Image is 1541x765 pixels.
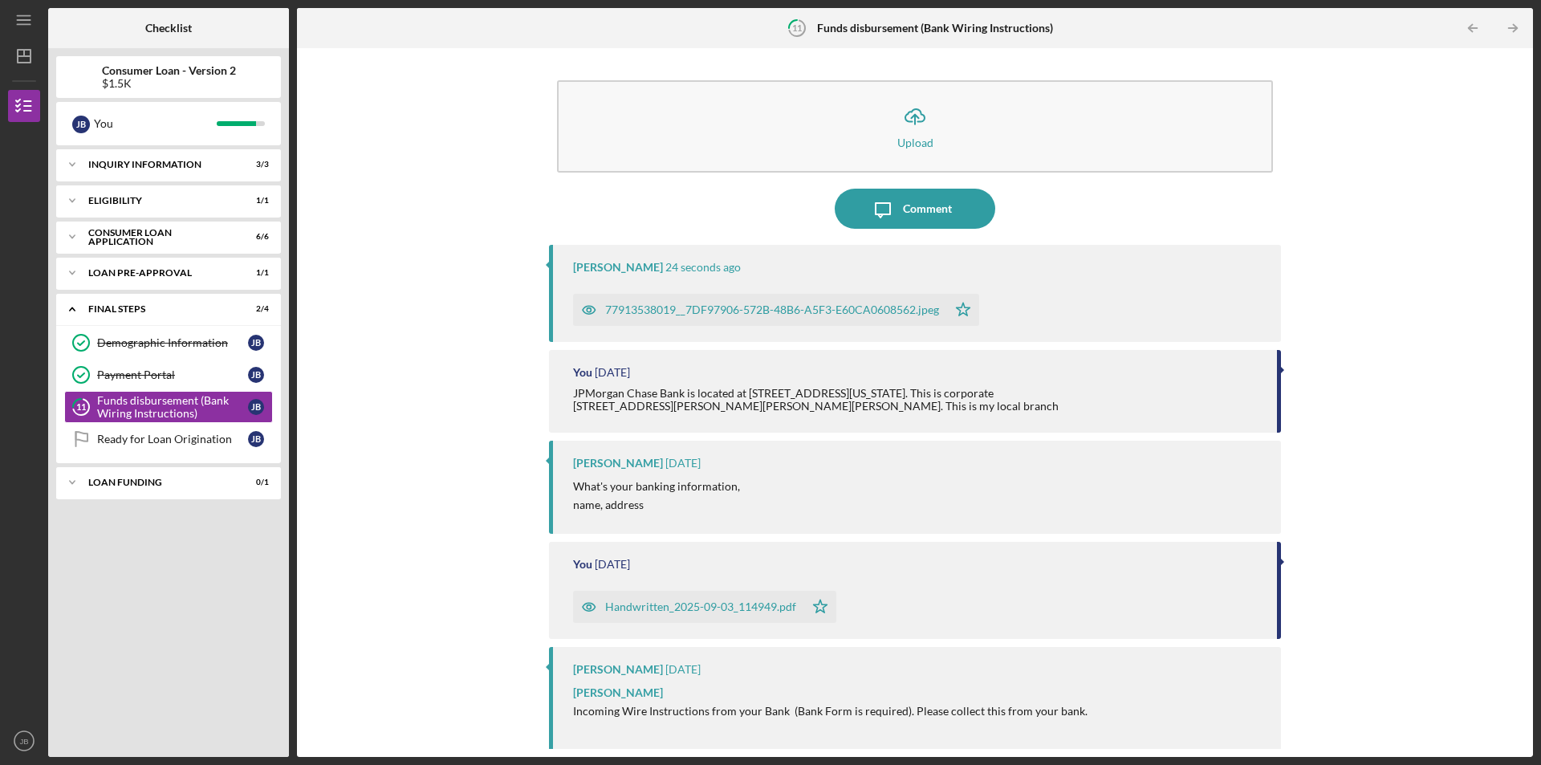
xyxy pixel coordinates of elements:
[248,399,264,415] div: J B
[102,77,236,90] div: $1.5K
[64,327,273,359] a: Demographic InformationJB
[97,336,248,349] div: Demographic Information
[573,366,592,379] div: You
[88,228,229,246] div: Consumer Loan Application
[573,387,1059,413] div: JPMorgan Chase Bank is located at [STREET_ADDRESS][US_STATE]. This is corporate [STREET_ADDRESS][...
[573,686,663,699] span: [PERSON_NAME]
[248,367,264,383] div: J B
[102,64,236,77] b: Consumer Loan - Version 2
[665,261,741,274] time: 2025-09-09 18:31
[903,189,952,229] div: Comment
[64,423,273,455] a: Ready for Loan OriginationJB
[76,402,86,413] tspan: 11
[665,457,701,470] time: 2025-09-04 18:48
[72,116,90,133] div: J B
[897,136,933,149] div: Upload
[240,160,269,169] div: 3 / 3
[573,496,740,514] p: name, address
[573,478,740,495] p: What's your banking information,
[88,304,229,314] div: FINAL STEPS
[88,160,229,169] div: Inquiry Information
[835,189,995,229] button: Comment
[573,457,663,470] div: [PERSON_NAME]
[573,704,1088,718] span: Incoming Wire Instructions from your Bank (Bank Form is required). Please collect this from your ...
[573,294,979,326] button: 77913538019__7DF97906-572B-48B6-A5F3-E60CA0608562.jpeg
[248,431,264,447] div: J B
[88,268,229,278] div: Loan Pre-Approval
[240,478,269,487] div: 0 / 1
[557,80,1273,173] button: Upload
[240,196,269,205] div: 1 / 1
[573,558,592,571] div: You
[240,232,269,242] div: 6 / 6
[248,335,264,351] div: J B
[88,478,229,487] div: Loan Funding
[791,22,801,33] tspan: 11
[605,303,939,316] div: 77913538019__7DF97906-572B-48B6-A5F3-E60CA0608562.jpeg
[64,391,273,423] a: 11Funds disbursement (Bank Wiring Instructions)JB
[64,359,273,391] a: Payment PortalJB
[88,196,229,205] div: Eligibility
[97,433,248,446] div: Ready for Loan Origination
[19,737,28,746] text: JB
[595,558,630,571] time: 2025-09-03 16:50
[605,600,796,613] div: Handwritten_2025-09-03_114949.pdf
[665,663,701,676] time: 2025-09-03 14:04
[97,394,248,420] div: Funds disbursement (Bank Wiring Instructions)
[240,268,269,278] div: 1 / 1
[97,368,248,381] div: Payment Portal
[573,591,836,623] button: Handwritten_2025-09-03_114949.pdf
[145,22,192,35] b: Checklist
[240,304,269,314] div: 2 / 4
[817,22,1053,35] b: Funds disbursement (Bank Wiring Instructions)
[94,110,217,137] div: You
[573,261,663,274] div: [PERSON_NAME]
[573,663,663,676] div: [PERSON_NAME]
[595,366,630,379] time: 2025-09-04 18:52
[8,725,40,757] button: JB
